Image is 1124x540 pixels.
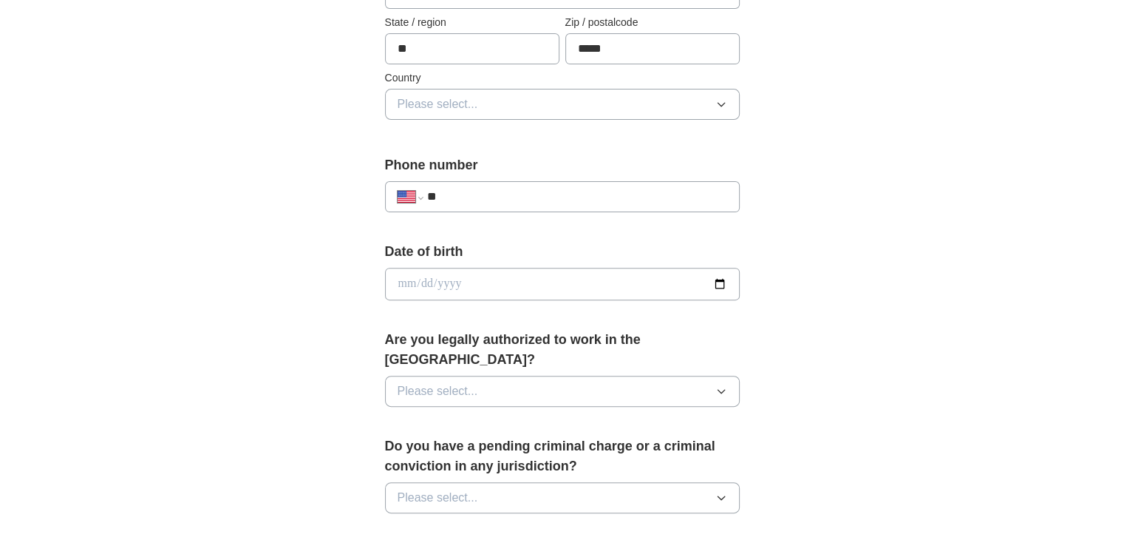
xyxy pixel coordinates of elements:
label: Zip / postalcode [565,15,740,30]
label: Phone number [385,155,740,175]
span: Please select... [398,489,478,507]
label: Date of birth [385,242,740,262]
span: Please select... [398,382,478,400]
span: Please select... [398,95,478,113]
label: Country [385,70,740,86]
button: Please select... [385,482,740,513]
button: Please select... [385,376,740,407]
label: Do you have a pending criminal charge or a criminal conviction in any jurisdiction? [385,436,740,476]
button: Please select... [385,89,740,120]
label: State / region [385,15,559,30]
label: Are you legally authorized to work in the [GEOGRAPHIC_DATA]? [385,330,740,370]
